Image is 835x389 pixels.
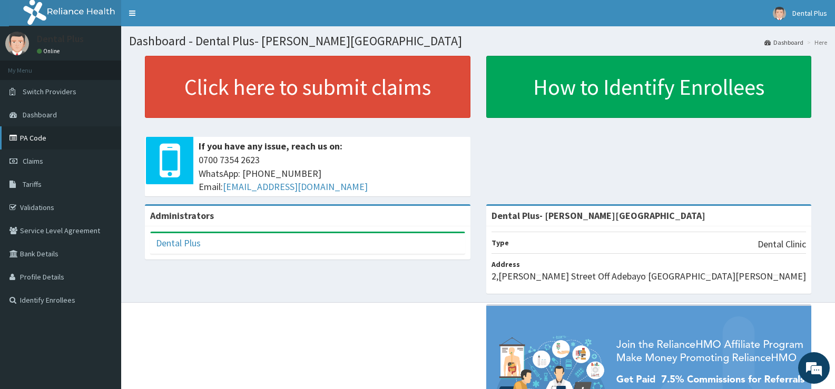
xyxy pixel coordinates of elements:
span: 0700 7354 2623 WhatsApp: [PHONE_NUMBER] Email: [199,153,465,194]
span: Dental Plus [792,8,827,18]
b: Address [492,260,520,269]
a: Online [37,47,62,55]
b: Administrators [150,210,214,222]
a: Dashboard [764,38,803,47]
p: Dental Clinic [758,237,806,251]
li: Here [804,38,827,47]
b: If you have any issue, reach us on: [199,140,342,152]
b: Type [492,238,509,247]
a: Click here to submit claims [145,56,470,118]
span: Claims [23,156,43,166]
a: Dental Plus [156,237,201,249]
p: 2,[PERSON_NAME] Street Off Adebayo [GEOGRAPHIC_DATA][PERSON_NAME] [492,270,806,283]
span: Dashboard [23,110,57,119]
span: Switch Providers [23,87,76,96]
strong: Dental Plus- [PERSON_NAME][GEOGRAPHIC_DATA] [492,210,705,222]
img: User Image [773,7,786,20]
a: [EMAIL_ADDRESS][DOMAIN_NAME] [223,181,368,193]
span: Tariffs [23,179,42,189]
img: User Image [5,32,29,55]
p: Dental Plus [37,34,84,44]
h1: Dashboard - Dental Plus- [PERSON_NAME][GEOGRAPHIC_DATA] [129,34,827,48]
a: How to Identify Enrollees [486,56,812,118]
